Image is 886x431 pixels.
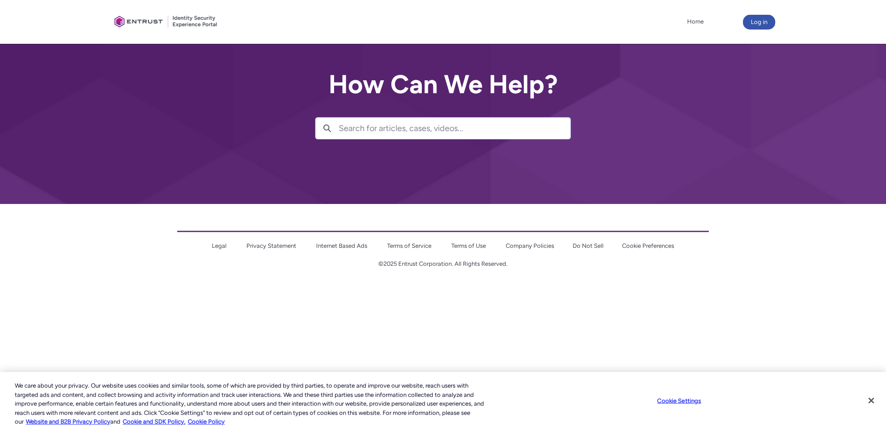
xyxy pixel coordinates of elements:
[123,418,186,425] a: Cookie and SDK Policy.
[573,242,604,249] a: Do Not Sell
[188,418,225,425] a: Cookie Policy
[177,259,709,269] p: ©2025 Entrust Corporation. All Rights Reserved.
[246,242,296,249] a: Privacy Statement
[316,118,339,139] button: Search
[506,242,554,249] a: Company Policies
[387,242,431,249] a: Terms of Service
[650,392,708,410] button: Cookie Settings
[622,242,674,249] a: Cookie Preferences
[315,70,571,99] h2: How Can We Help?
[743,15,775,30] button: Log in
[339,118,570,139] input: Search for articles, cases, videos...
[451,242,486,249] a: Terms of Use
[15,381,487,426] div: We care about your privacy. Our website uses cookies and similar tools, some of which are provide...
[316,242,367,249] a: Internet Based Ads
[26,418,110,425] a: More information about our cookie policy., opens in a new tab
[685,15,706,29] a: Home
[861,390,881,411] button: Close
[212,242,227,249] a: Legal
